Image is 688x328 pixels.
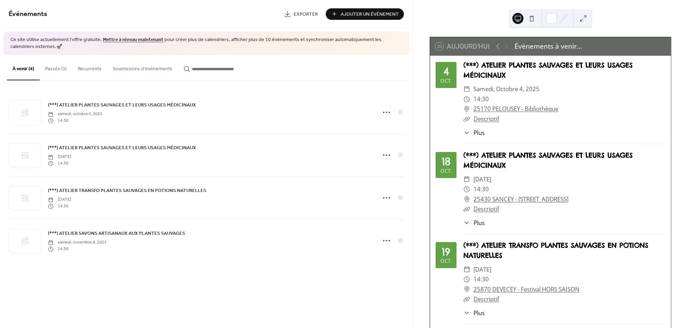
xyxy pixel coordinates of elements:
[48,102,196,109] span: (***) ATELIER PLANTES SAUVAGES ET LEURS USAGES MÉDICINAUX
[463,61,633,79] a: (***) ATELIER PLANTES SAUVAGES ET LEURS USAGES MÉDICINAUX
[443,66,449,77] div: 4
[473,128,485,137] span: Plus
[463,285,470,295] div: ​
[463,204,470,214] div: ​
[72,55,107,80] button: Récurrents
[279,8,323,20] a: Exporter
[294,11,318,18] span: Exporter
[463,84,470,94] div: ​
[463,241,648,259] a: (***) ATELIER TRANSFO PLANTES SAUVAGES EN POTIONS NATURELLES
[463,194,470,205] div: ​
[473,218,485,227] span: Plus
[473,94,489,104] span: 14:30
[463,265,470,275] div: ​
[442,247,450,257] div: 19
[463,114,470,124] div: ​
[442,156,451,167] div: 18
[48,203,71,209] span: 14:30
[473,104,558,114] a: 25170 PELOUSEY - Bibliothèque
[326,8,404,20] button: Ajouter Un Événement
[48,111,103,118] span: samedi, octobre 4, 2025
[48,160,71,167] span: 14:30
[473,265,491,275] span: [DATE]
[48,144,196,152] a: (***) ATELIER PLANTES SAUVAGES ET LEURS USAGES MÉDICINAUX
[48,118,103,124] span: 14:30
[9,8,47,21] span: Événements
[473,274,489,285] span: 14:30
[473,84,540,94] span: samedi, octobre 4, 2025
[440,258,452,264] div: oct.
[463,151,633,169] a: (***) ATELIER PLANTES SAUVAGES ET LEURS USAGES MÉDICINAUX
[463,128,470,137] div: ​
[440,78,452,83] div: oct.
[463,104,470,114] div: ​
[48,145,196,152] span: (***) ATELIER PLANTES SAUVAGES ET LEURS USAGES MÉDICINAUX
[48,240,107,246] span: samedi, novembre 8, 2025
[440,168,452,174] div: oct.
[463,184,470,194] div: ​
[48,101,196,109] a: (***) ATELIER PLANTES SAUVAGES ET LEURS USAGES MÉDICINAUX
[473,184,489,194] span: 14:30
[463,128,485,137] button: ​Plus
[48,187,206,195] a: (***) ATELIER TRANSFO PLANTES SAUVAGES EN POTIONS NATURELLES
[473,309,485,317] span: Plus
[463,94,470,104] div: ​
[463,218,470,227] div: ​
[473,115,499,123] a: Descriptif
[473,285,580,295] a: 25870 DEVECEY - Festival HORS SAISON
[473,205,499,213] a: Descriptif
[473,295,499,303] a: Descriptif
[103,35,163,45] a: Mettre à niveau maintenant
[473,175,491,185] span: [DATE]
[40,55,72,80] button: Passés (3)
[515,41,582,51] div: Évènements à venir...
[48,246,107,252] span: 14:30
[473,194,568,205] a: 25430 SANCEY - [STREET_ADDRESS]
[48,197,71,203] span: [DATE]
[463,309,470,317] div: ​
[48,154,71,160] span: [DATE]
[463,309,485,317] button: ​Plus
[463,294,470,304] div: ​
[10,37,402,50] span: Ce site utilise actuellement l'offre gratuite. pour créer plus de calendriers, afficher plus de 1...
[107,55,178,80] button: Soumissions d'événements
[463,274,470,285] div: ​
[463,218,485,227] button: ​Plus
[48,230,185,238] a: (***) ATELIER SAVONS ARTISANAUX AUX PLANTES SAUVAGES
[7,55,40,80] button: À venir (4)
[341,11,399,18] span: Ajouter Un Événement
[463,175,470,185] div: ​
